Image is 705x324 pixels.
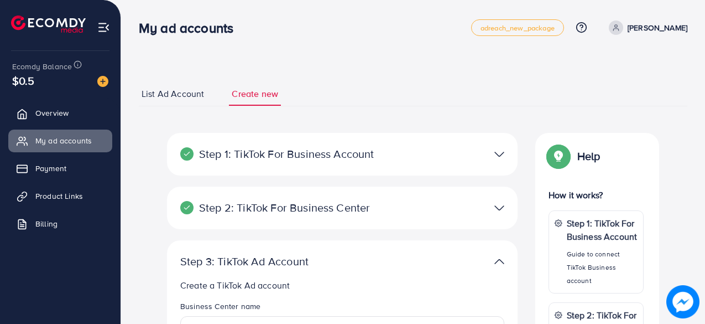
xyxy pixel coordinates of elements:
img: TikTok partner [494,200,504,216]
a: My ad accounts [8,130,112,152]
legend: Business Center name [180,301,504,316]
img: image [97,76,108,87]
img: TikTok partner [494,254,504,270]
span: $0.5 [12,73,35,89]
h3: My ad accounts [139,20,242,36]
p: [PERSON_NAME] [628,21,687,34]
span: My ad accounts [35,135,92,146]
p: Help [577,150,600,163]
a: [PERSON_NAME] [604,20,687,35]
a: Payment [8,157,112,179]
p: Step 1: TikTok For Business Account [567,217,638,243]
span: Create new [232,88,278,100]
span: Product Links [35,191,83,202]
a: Overview [8,102,112,124]
p: Guide to connect TikTok Business account [567,248,638,287]
img: logo [11,16,86,33]
p: Step 1: TikTok For Business Account [180,147,390,161]
img: image [666,285,699,318]
a: Billing [8,213,112,235]
span: List Ad Account [142,88,204,100]
span: Ecomdy Balance [12,61,72,72]
a: adreach_new_package [471,19,564,36]
span: Overview [35,107,69,119]
a: Product Links [8,185,112,207]
span: Payment [35,163,66,174]
p: Create a TikTok Ad account [180,279,504,292]
p: Step 2: TikTok For Business Center [180,201,390,214]
span: Billing [35,218,58,229]
img: menu [97,21,110,34]
img: Popup guide [549,146,568,166]
span: adreach_new_package [481,24,555,32]
p: How it works? [549,188,644,202]
p: Step 3: TikTok Ad Account [180,255,390,268]
img: TikTok partner [494,146,504,162]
